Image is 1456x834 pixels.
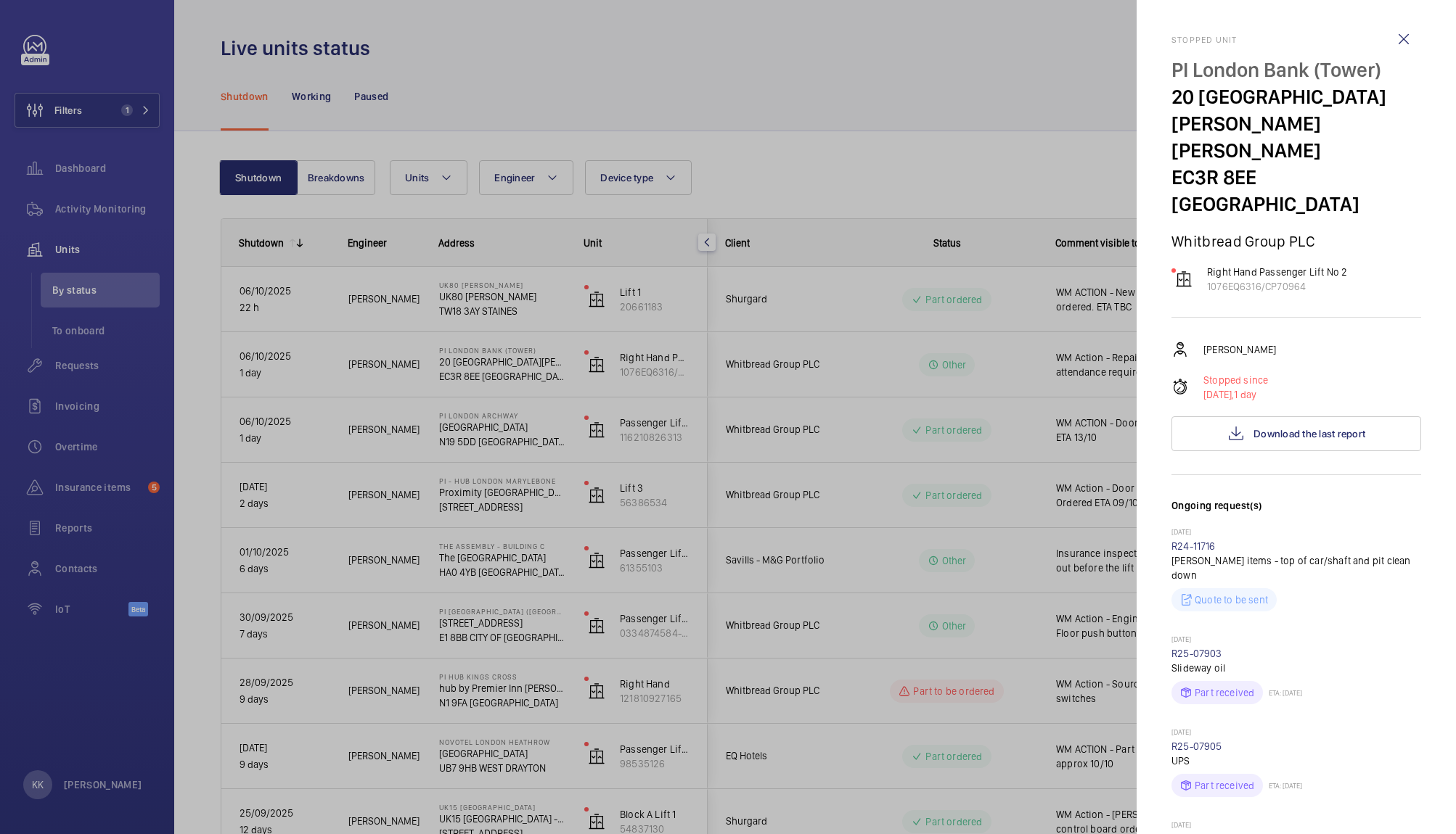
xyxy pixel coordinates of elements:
[1195,593,1268,607] p: Quote to be sent
[1171,83,1421,164] p: 20 [GEOGRAPHIC_DATA][PERSON_NAME][PERSON_NAME]
[1195,778,1254,793] p: Part received
[1175,271,1193,288] img: elevator.svg
[1171,57,1421,83] p: PI London Bank (Tower)
[1253,428,1365,439] span: Download the last report
[1171,661,1421,675] p: Slideway oil
[1171,527,1421,539] p: [DATE]
[1203,373,1268,387] p: Stopped since
[1263,688,1302,697] p: ETA: [DATE]
[1171,754,1421,768] p: UPS
[1207,265,1347,279] p: Right Hand Passenger Lift No 2
[1203,342,1276,357] p: [PERSON_NAME]
[1203,389,1234,400] span: [DATE],
[1171,232,1421,250] p: Whitbread Group PLC
[1171,35,1421,45] h2: Stopped unit
[1171,553,1421,582] p: [PERSON_NAME] items - top of car/shaft and pit clean down
[1171,740,1222,752] a: R25-07905
[1195,685,1254,700] p: Part received
[1203,387,1268,402] p: 1 day
[1171,164,1421,218] p: EC3R 8EE [GEOGRAPHIC_DATA]
[1171,635,1421,646] p: [DATE]
[1263,781,1302,790] p: ETA: [DATE]
[1171,540,1216,552] a: R24-11716
[1207,279,1347,294] p: 1076EQ6316/CP70964
[1171,820,1421,832] p: [DATE]
[1171,498,1421,527] h3: Ongoing request(s)
[1171,648,1222,659] a: R25-07903
[1171,727,1421,739] p: [DATE]
[1171,416,1421,451] button: Download the last report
